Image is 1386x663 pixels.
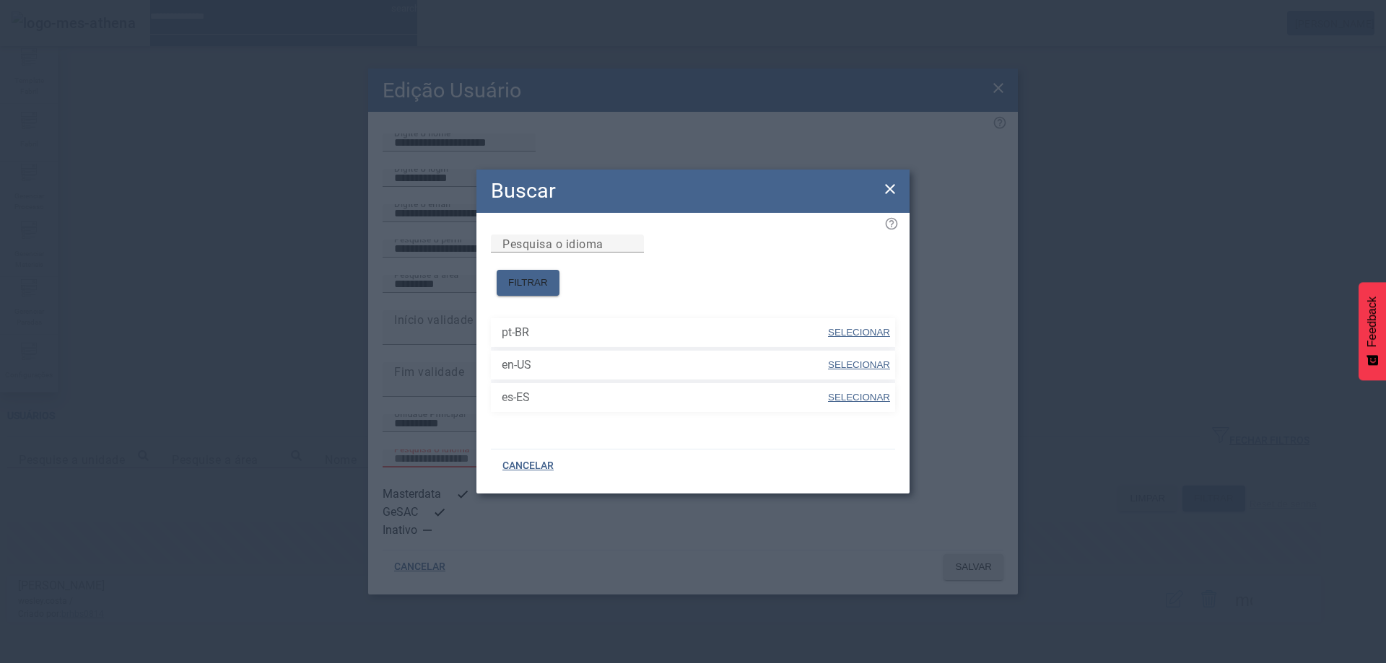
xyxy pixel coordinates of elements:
[1366,297,1379,347] span: Feedback
[502,356,827,374] span: en-US
[1359,282,1386,380] button: Feedback - Mostrar pesquisa
[828,359,890,370] span: SELECIONAR
[827,352,892,378] button: SELECIONAR
[491,175,556,206] h2: Buscar
[827,320,892,346] button: SELECIONAR
[497,270,559,296] button: FILTRAR
[508,276,548,290] span: FILTRAR
[502,324,827,341] span: pt-BR
[502,389,827,406] span: es-ES
[827,385,892,410] button: SELECIONAR
[502,459,554,473] span: CANCELAR
[491,453,565,479] button: CANCELAR
[502,237,603,250] mat-label: Pesquisa o idioma
[828,327,890,338] span: SELECIONAR
[828,392,890,403] span: SELECIONAR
